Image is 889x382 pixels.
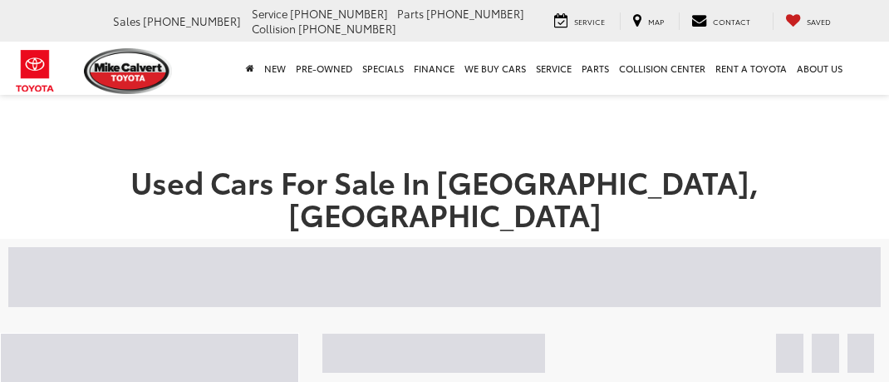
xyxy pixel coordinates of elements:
img: Mike Calvert Toyota [84,48,172,94]
span: Map [648,16,664,27]
img: Toyota [4,44,66,98]
a: Home [241,42,259,95]
a: Contact [679,12,763,30]
a: New [259,42,291,95]
a: About Us [792,42,847,95]
a: Finance [409,42,459,95]
span: Service [574,16,605,27]
a: My Saved Vehicles [773,12,843,30]
a: Collision Center [614,42,710,95]
span: Saved [807,16,831,27]
span: Service [252,6,287,21]
a: WE BUY CARS [459,42,531,95]
a: Pre-Owned [291,42,357,95]
a: Parts [577,42,614,95]
span: [PHONE_NUMBER] [426,6,524,21]
span: [PHONE_NUMBER] [290,6,388,21]
a: Specials [357,42,409,95]
span: Parts [397,6,424,21]
a: Service [542,12,617,30]
a: Rent a Toyota [710,42,792,95]
span: [PHONE_NUMBER] [298,21,396,36]
span: Collision [252,21,296,36]
a: Map [620,12,676,30]
span: Sales [113,13,140,28]
a: Service [531,42,577,95]
span: [PHONE_NUMBER] [143,13,241,28]
span: Contact [713,16,750,27]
